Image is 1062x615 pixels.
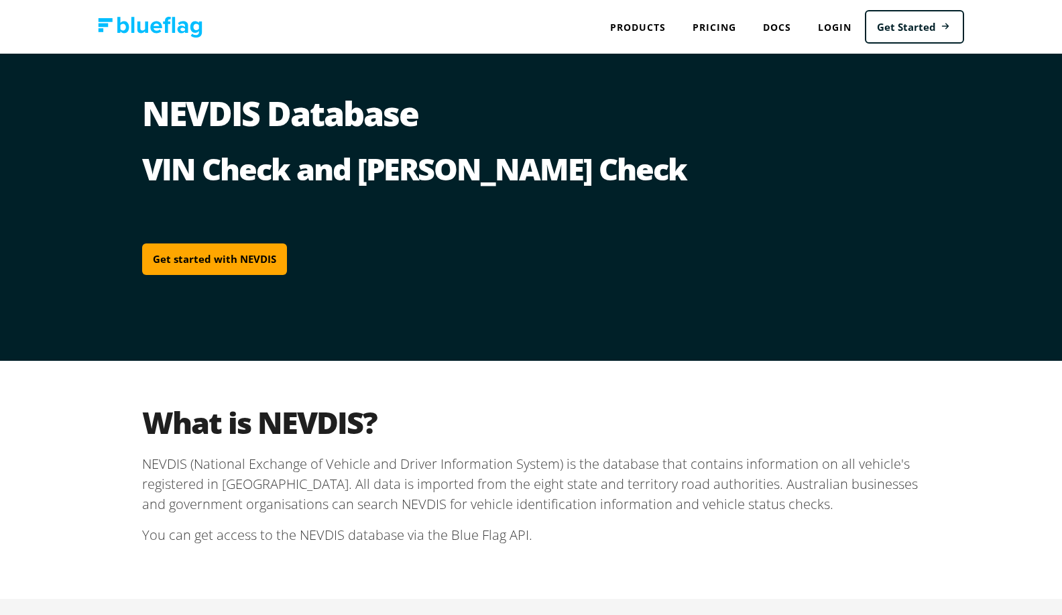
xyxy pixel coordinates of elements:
a: Login to Blue Flag application [805,13,865,41]
img: Blue Flag logo [98,17,202,38]
h1: NEVDIS Database [142,97,920,150]
a: Get Started [865,10,964,44]
h2: What is NEVDIS? [142,404,920,441]
a: Pricing [679,13,750,41]
a: Docs [750,13,805,41]
a: Get started with NEVDIS [142,243,287,275]
h2: VIN Check and [PERSON_NAME] Check [142,150,920,187]
p: You can get access to the NEVDIS database via the Blue Flag API. [142,514,920,556]
div: Products [597,13,679,41]
p: NEVDIS (National Exchange of Vehicle and Driver Information System) is the database that contains... [142,454,920,514]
